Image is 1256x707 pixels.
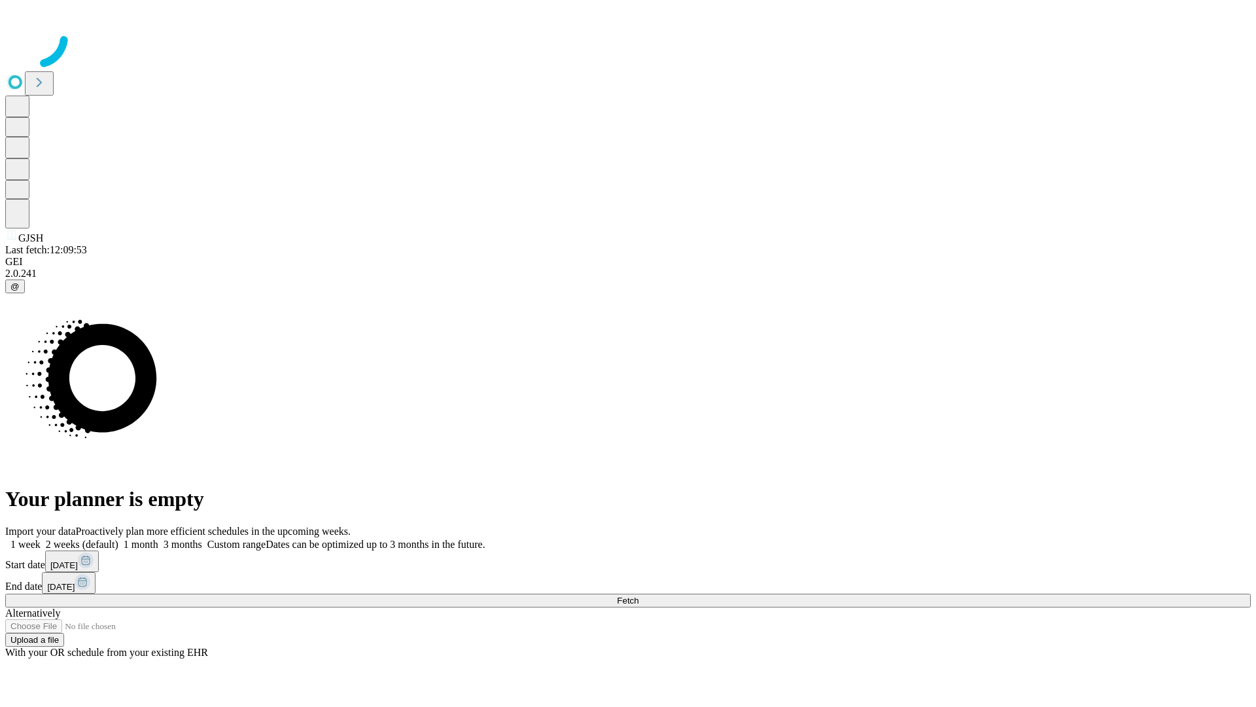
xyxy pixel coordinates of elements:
[207,539,266,550] span: Custom range
[18,232,43,244] span: GJSH
[45,551,99,572] button: [DATE]
[76,526,351,537] span: Proactively plan more efficient schedules in the upcoming weeks.
[5,594,1251,607] button: Fetch
[5,244,87,255] span: Last fetch: 12:09:53
[5,526,76,537] span: Import your data
[5,280,25,293] button: @
[5,487,1251,511] h1: Your planner is empty
[5,633,64,647] button: Upload a file
[47,582,75,592] span: [DATE]
[5,572,1251,594] div: End date
[5,647,208,658] span: With your OR schedule from your existing EHR
[10,281,20,291] span: @
[5,551,1251,572] div: Start date
[266,539,485,550] span: Dates can be optimized up to 3 months in the future.
[124,539,158,550] span: 1 month
[46,539,118,550] span: 2 weeks (default)
[5,256,1251,268] div: GEI
[5,607,60,619] span: Alternatively
[617,596,638,606] span: Fetch
[50,560,78,570] span: [DATE]
[42,572,96,594] button: [DATE]
[10,539,41,550] span: 1 week
[5,268,1251,280] div: 2.0.241
[164,539,202,550] span: 3 months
